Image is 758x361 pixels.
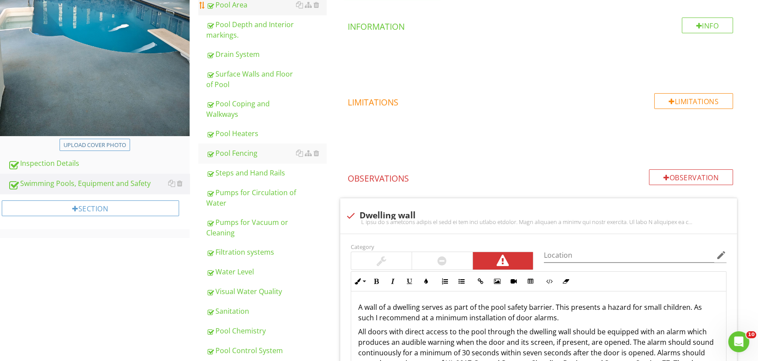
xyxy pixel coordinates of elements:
div: Pumps for Vacuum or Cleaning [206,217,327,238]
div: Filtration systems [206,247,327,257]
div: Pool Depth and Interior markings. [206,19,327,40]
button: Italic (Ctrl+I) [384,273,401,290]
div: Pool Control System [206,345,327,356]
button: Colors [418,273,434,290]
div: Swimming Pools, Equipment and Safety [8,178,190,189]
button: Bold (Ctrl+B) [368,273,384,290]
button: Insert Table [522,273,539,290]
button: Insert Image (Ctrl+P) [489,273,505,290]
label: Category [351,243,374,251]
iframe: Intercom live chat [728,331,749,352]
div: Pool Coping and Walkways [206,98,327,119]
div: Steps and Hand Rails [206,168,327,178]
p: A wall of a dwelling serves as part of the pool safety barrier. This presents a hazard for small ... [358,302,719,323]
div: Section [2,200,179,216]
button: Inline Style [351,273,368,290]
h4: Observations [348,169,733,184]
div: L ipsu do s ametcons adipis el sedd ei tem inci utlabo etdolor. Magn aliquaen a minimv qui nostr ... [346,218,732,225]
button: Upload cover photo [60,139,130,151]
div: Info [682,18,733,33]
div: Inspection Details [8,158,190,169]
span: 10 [746,331,756,338]
button: Insert Video [505,273,522,290]
div: Water Level [206,266,327,277]
div: Observation [649,169,733,185]
div: Pumps for Circulation of Water [206,187,327,208]
button: Insert Link (Ctrl+K) [472,273,489,290]
h4: Information [348,18,733,32]
button: Unordered List [453,273,470,290]
div: Pool Chemistry [206,326,327,336]
div: Visual Water Quality [206,286,327,297]
div: Pool Heaters [206,128,327,139]
button: Ordered List [437,273,453,290]
div: Surface Walls and Floor of Pool [206,69,327,90]
div: Pool Fencing [206,148,327,158]
button: Underline (Ctrl+U) [401,273,418,290]
h4: Limitations [348,93,733,108]
div: Limitations [654,93,733,109]
input: Location [544,248,714,263]
div: Upload cover photo [63,141,126,150]
div: Drain System [206,49,327,60]
div: Sanitation [206,306,327,316]
i: edit [716,250,726,260]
